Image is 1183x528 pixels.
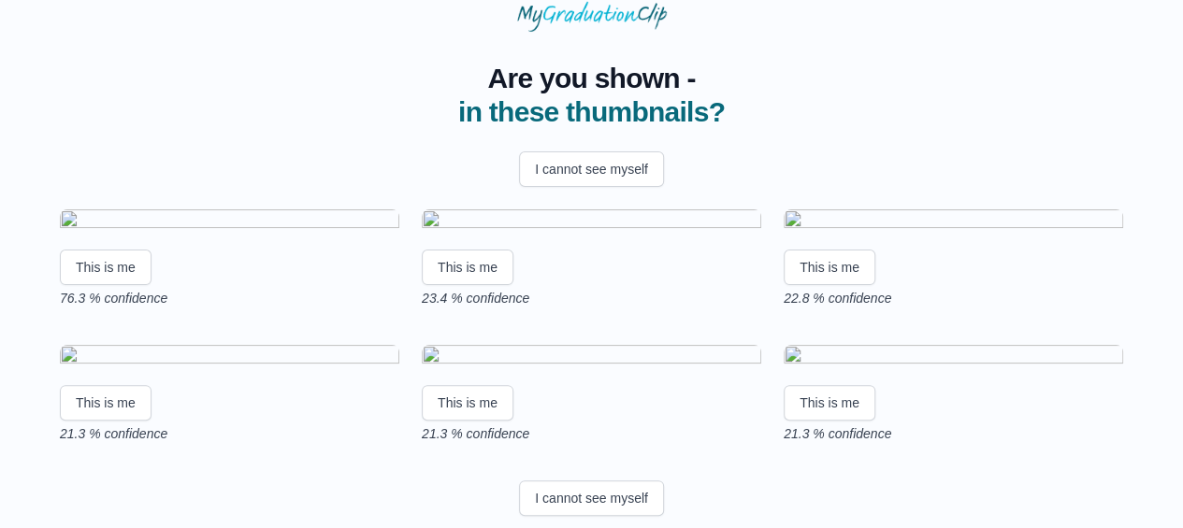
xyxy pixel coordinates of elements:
[519,480,664,516] button: I cannot see myself
[422,209,761,235] img: 58ac6e074d04e811172b6d8366ba64eb32305d2d.gif
[784,385,875,421] button: This is me
[422,385,513,421] button: This is me
[784,424,1123,443] p: 21.3 % confidence
[60,345,399,370] img: c987282b0a65ab01f8c61edb4255d499aa4ad496.gif
[784,209,1123,235] img: 06caca9c864aff106742da67c7057518fdd93bcc.gif
[60,385,151,421] button: This is me
[784,345,1123,370] img: e26ff6ba1fff6e01b7113d33e51ff87a1dd8822d.gif
[458,62,725,95] span: Are you shown -
[60,250,151,285] button: This is me
[422,289,761,307] p: 23.4 % confidence
[422,345,761,370] img: 6255ad728e5b7920973cd48d0716463d7a1e8680.gif
[784,250,875,285] button: This is me
[519,151,664,187] button: I cannot see myself
[422,424,761,443] p: 21.3 % confidence
[458,96,725,127] span: in these thumbnails?
[422,250,513,285] button: This is me
[784,289,1123,307] p: 22.8 % confidence
[60,424,399,443] p: 21.3 % confidence
[60,289,399,307] p: 76.3 % confidence
[60,209,399,235] img: 5496717ced33bd1b924ed47279f6d3770230aa69.gif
